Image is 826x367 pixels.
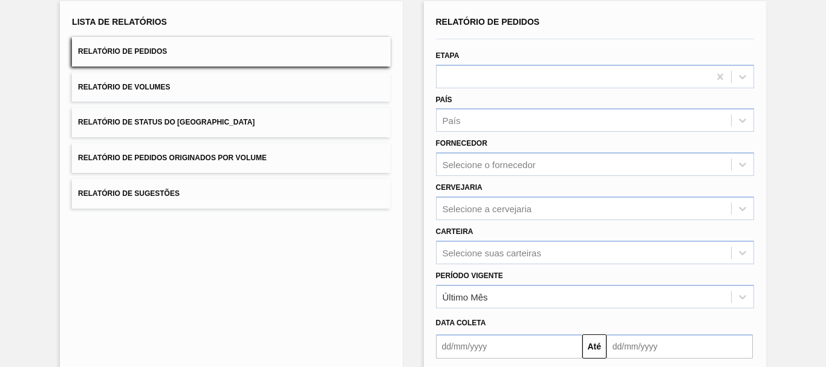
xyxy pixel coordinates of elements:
[436,17,540,27] span: Relatório de Pedidos
[436,334,582,359] input: dd/mm/yyyy
[436,139,487,148] label: Fornecedor
[78,83,170,91] span: Relatório de Volumes
[436,51,460,60] label: Etapa
[72,143,390,173] button: Relatório de Pedidos Originados por Volume
[78,189,180,198] span: Relatório de Sugestões
[436,227,473,236] label: Carteira
[443,247,541,258] div: Selecione suas carteiras
[72,179,390,209] button: Relatório de Sugestões
[78,47,167,56] span: Relatório de Pedidos
[436,319,486,327] span: Data coleta
[78,118,255,126] span: Relatório de Status do [GEOGRAPHIC_DATA]
[436,96,452,104] label: País
[443,291,488,302] div: Último Mês
[443,203,532,213] div: Selecione a cervejaria
[443,115,461,126] div: País
[582,334,606,359] button: Até
[78,154,267,162] span: Relatório de Pedidos Originados por Volume
[436,183,483,192] label: Cervejaria
[436,271,503,280] label: Período Vigente
[72,108,390,137] button: Relatório de Status do [GEOGRAPHIC_DATA]
[72,37,390,67] button: Relatório de Pedidos
[443,160,536,170] div: Selecione o fornecedor
[72,17,167,27] span: Lista de Relatórios
[72,73,390,102] button: Relatório de Volumes
[606,334,753,359] input: dd/mm/yyyy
